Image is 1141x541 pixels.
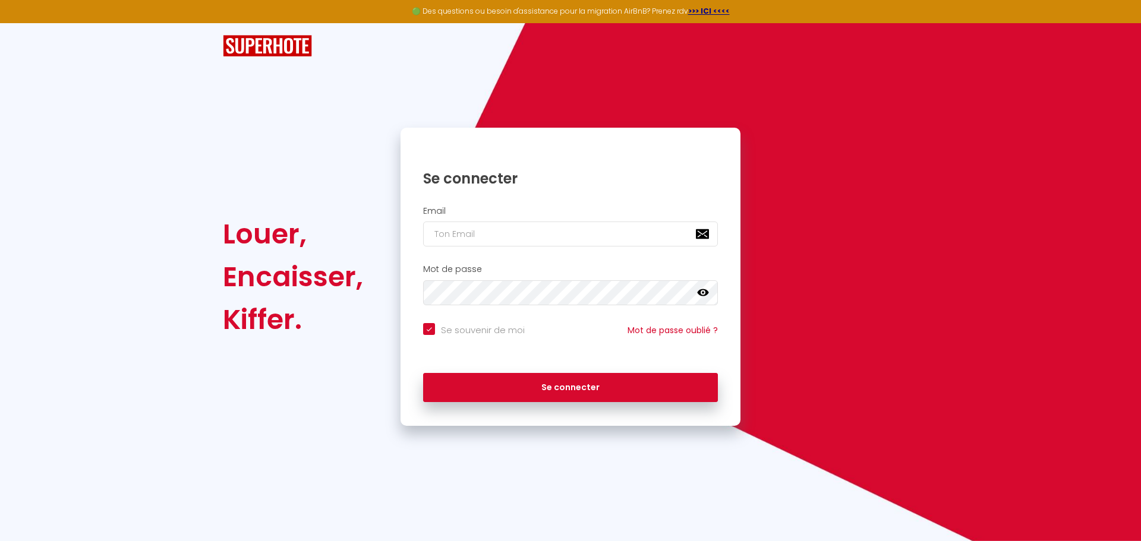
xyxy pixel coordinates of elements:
div: Kiffer. [223,298,363,341]
a: Mot de passe oublié ? [628,324,718,336]
div: Louer, [223,213,363,255]
div: Encaisser, [223,255,363,298]
a: >>> ICI <<<< [688,6,730,16]
button: Se connecter [423,373,718,403]
h1: Se connecter [423,169,718,188]
h2: Mot de passe [423,264,718,274]
input: Ton Email [423,222,718,246]
img: SuperHote logo [223,35,312,57]
h2: Email [423,206,718,216]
